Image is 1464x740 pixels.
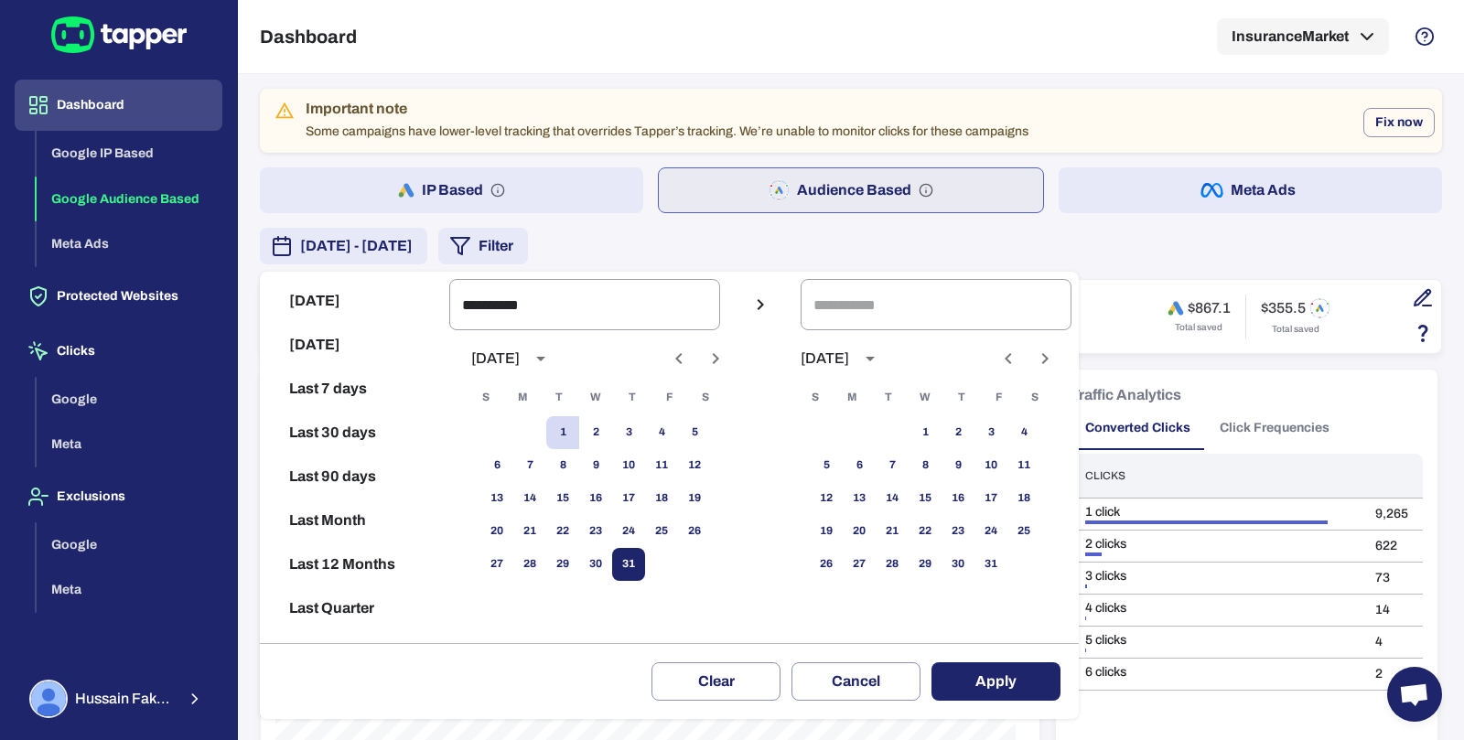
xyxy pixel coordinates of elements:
[546,449,579,482] button: 8
[909,416,942,449] button: 1
[645,515,678,548] button: 25
[267,499,442,542] button: Last Month
[612,449,645,482] button: 10
[579,449,612,482] button: 9
[267,411,442,455] button: Last 30 days
[945,380,978,416] span: Thursday
[1007,515,1040,548] button: 25
[543,380,576,416] span: Tuesday
[267,279,442,323] button: [DATE]
[810,449,843,482] button: 5
[513,515,546,548] button: 21
[645,416,678,449] button: 4
[678,416,711,449] button: 5
[801,349,849,368] div: [DATE]
[480,449,513,482] button: 6
[909,380,942,416] span: Wednesday
[678,449,711,482] button: 12
[1029,343,1060,374] button: Next month
[579,380,612,416] span: Wednesday
[525,343,556,374] button: calendar view is open, switch to year view
[974,548,1007,581] button: 31
[799,380,832,416] span: Sunday
[616,380,649,416] span: Thursday
[843,449,876,482] button: 6
[876,482,909,515] button: 14
[810,548,843,581] button: 26
[652,380,685,416] span: Friday
[471,349,520,368] div: [DATE]
[843,548,876,581] button: 27
[942,515,974,548] button: 23
[1007,482,1040,515] button: 18
[942,416,974,449] button: 2
[942,449,974,482] button: 9
[872,380,905,416] span: Tuesday
[469,380,502,416] span: Sunday
[942,548,974,581] button: 30
[513,449,546,482] button: 7
[835,380,868,416] span: Monday
[267,323,442,367] button: [DATE]
[645,482,678,515] button: 18
[931,662,1060,701] button: Apply
[791,662,920,701] button: Cancel
[909,515,942,548] button: 22
[612,548,645,581] button: 31
[612,515,645,548] button: 24
[612,482,645,515] button: 17
[612,416,645,449] button: 3
[974,515,1007,548] button: 24
[579,515,612,548] button: 23
[480,548,513,581] button: 27
[974,449,1007,482] button: 10
[546,548,579,581] button: 29
[1007,416,1040,449] button: 4
[678,482,711,515] button: 19
[546,482,579,515] button: 15
[267,630,442,674] button: Reset
[513,482,546,515] button: 14
[942,482,974,515] button: 16
[810,482,843,515] button: 12
[974,416,1007,449] button: 3
[843,482,876,515] button: 13
[267,367,442,411] button: Last 7 days
[579,416,612,449] button: 2
[700,343,731,374] button: Next month
[974,482,1007,515] button: 17
[909,482,942,515] button: 15
[1018,380,1051,416] span: Saturday
[651,662,780,701] button: Clear
[843,515,876,548] button: 20
[909,548,942,581] button: 29
[876,515,909,548] button: 21
[663,343,694,374] button: Previous month
[982,380,1015,416] span: Friday
[267,455,442,499] button: Last 90 days
[579,482,612,515] button: 16
[579,548,612,581] button: 30
[876,449,909,482] button: 7
[689,380,722,416] span: Saturday
[267,586,442,630] button: Last Quarter
[855,343,886,374] button: calendar view is open, switch to year view
[480,515,513,548] button: 20
[267,542,442,586] button: Last 12 Months
[909,449,942,482] button: 8
[480,482,513,515] button: 13
[645,449,678,482] button: 11
[506,380,539,416] span: Monday
[810,515,843,548] button: 19
[1007,449,1040,482] button: 11
[876,548,909,581] button: 28
[1387,667,1442,722] div: Open chat
[993,343,1024,374] button: Previous month
[513,548,546,581] button: 28
[678,515,711,548] button: 26
[546,515,579,548] button: 22
[546,416,579,449] button: 1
